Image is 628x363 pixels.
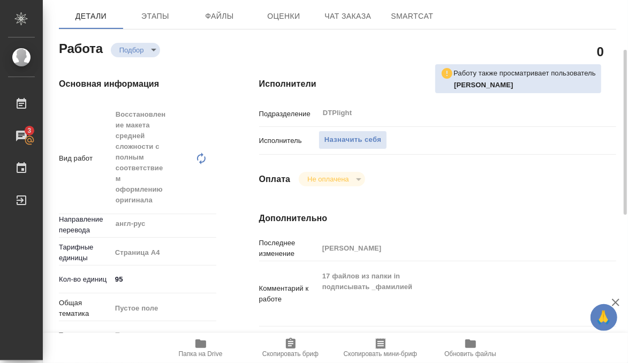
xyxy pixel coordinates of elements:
h4: Дополнительно [259,212,616,225]
span: Назначить себя [324,134,381,146]
span: Детали [65,10,117,23]
textarea: 17 файлов из папки in подписывать _фамилией [319,267,586,318]
div: Страница А4 [111,244,216,262]
button: Подбор [116,46,147,55]
a: 3 [3,123,40,149]
p: Вид работ [59,153,111,164]
button: Назначить себя [319,131,387,149]
p: Общая тематика [59,298,111,319]
textarea: /Clients/Sanofi/Orders/S_SNF-6806/DTP/S_SNF-6806-WK-005 [319,332,586,351]
p: Подразделение [259,109,319,119]
button: Скопировать бриф [246,333,336,363]
span: 🙏 [595,306,613,329]
p: Комментарий к работе [259,283,319,305]
p: Последнее изменение [259,238,319,259]
span: Оценки [258,10,309,23]
b: [PERSON_NAME] [454,81,513,89]
h2: 0 [597,42,604,61]
div: Пустое поле [115,303,203,314]
p: Тематика [59,330,111,341]
p: Работу также просматривает пользователь [453,68,596,79]
p: Направление перевода [59,214,111,236]
p: Тарифные единицы [59,242,111,263]
button: Обновить файлы [426,333,516,363]
h2: Работа [59,38,103,57]
h4: Исполнители [259,78,616,90]
span: Файлы [194,10,245,23]
span: SmartCat [387,10,438,23]
span: 3 [21,125,37,136]
p: Исполнитель [259,135,319,146]
input: ✎ Введи что-нибудь [111,271,216,287]
span: Папка на Drive [179,350,223,358]
p: Петрова Валерия [454,80,596,90]
span: Обновить файлы [444,350,496,358]
h4: Оплата [259,173,291,186]
div: Пустое поле [111,326,216,344]
p: Кол-во единиц [59,274,111,285]
span: Скопировать мини-бриф [344,350,417,358]
button: Скопировать мини-бриф [336,333,426,363]
span: Чат заказа [322,10,374,23]
div: Пустое поле [111,299,216,317]
span: Скопировать бриф [262,350,319,358]
div: Подбор [299,172,365,186]
div: Подбор [111,43,160,57]
button: Не оплачена [304,175,352,184]
input: Пустое поле [319,240,586,256]
button: 🙏 [591,304,617,331]
span: Этапы [130,10,181,23]
div: Пустое поле [115,330,203,341]
h4: Основная информация [59,78,216,90]
button: Папка на Drive [156,333,246,363]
